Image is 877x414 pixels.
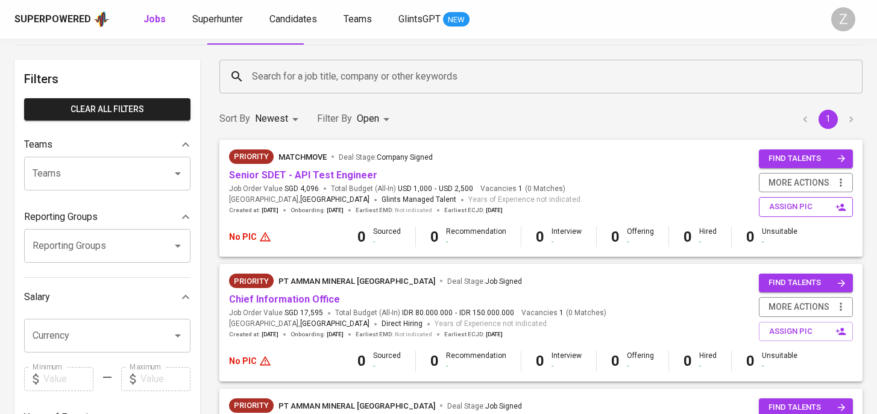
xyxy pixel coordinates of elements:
[229,151,274,163] span: Priority
[269,13,317,25] span: Candidates
[229,293,340,305] a: Chief Information Office
[373,351,401,371] div: Sourced
[485,277,522,286] span: Job Signed
[446,361,506,371] div: -
[552,227,582,247] div: Interview
[402,308,453,318] span: IDR 80.000.000
[143,12,168,27] a: Jobs
[24,205,190,229] div: Reporting Groups
[357,353,366,369] b: 0
[373,237,401,247] div: -
[435,318,549,330] span: Years of Experience not indicated.
[759,322,853,342] button: assign pic
[444,330,503,339] span: Earliest ECJD :
[229,318,369,330] span: [GEOGRAPHIC_DATA] ,
[14,10,110,28] a: Superpoweredapp logo
[219,111,250,126] p: Sort By
[831,7,855,31] div: Z
[357,228,366,245] b: 0
[536,228,544,245] b: 0
[262,330,278,339] span: [DATE]
[143,13,166,25] b: Jobs
[382,319,423,328] span: Direct Hiring
[34,102,181,117] span: Clear All filters
[291,206,344,215] span: Onboarding :
[43,367,93,391] input: Value
[357,113,379,124] span: Open
[794,110,863,129] nav: pagination navigation
[699,227,717,247] div: Hired
[759,149,853,168] button: find talents
[24,210,98,224] p: Reporting Groups
[229,308,323,318] span: Job Order Value
[759,274,853,292] button: find talents
[255,108,303,130] div: Newest
[699,361,717,371] div: -
[284,308,323,318] span: SGD 17,595
[339,153,433,162] span: Deal Stage :
[229,330,278,339] span: Created at :
[627,227,654,247] div: Offering
[291,330,344,339] span: Onboarding :
[24,133,190,157] div: Teams
[373,361,401,371] div: -
[762,237,797,247] div: -
[331,184,473,194] span: Total Budget (All-In)
[762,351,797,371] div: Unsuitable
[229,169,377,181] a: Senior SDET - API Test Engineer
[395,206,432,215] span: Not indicated
[24,98,190,121] button: Clear All filters
[446,351,506,371] div: Recommendation
[517,184,523,194] span: 1
[552,351,582,371] div: Interview
[627,361,654,371] div: -
[769,276,846,290] span: find talents
[468,194,582,206] span: Years of Experience not indicated.
[344,13,372,25] span: Teams
[627,351,654,371] div: Offering
[229,398,274,413] div: New Job received from Demand Team
[536,353,544,369] b: 0
[746,353,755,369] b: 0
[327,206,344,215] span: [DATE]
[278,277,435,286] span: PT Amman Mineral [GEOGRAPHIC_DATA]
[521,308,606,318] span: Vacancies ( 0 Matches )
[357,108,394,130] div: Open
[759,297,853,317] button: more actions
[446,237,506,247] div: -
[552,361,582,371] div: -
[443,14,470,26] span: NEW
[558,308,564,318] span: 1
[762,361,797,371] div: -
[486,206,503,215] span: [DATE]
[395,330,432,339] span: Not indicated
[455,308,457,318] span: -
[459,308,514,318] span: IDR 150.000.000
[229,355,257,367] p: No PIC
[192,13,243,25] span: Superhunter
[93,10,110,28] img: app logo
[819,110,838,129] button: page 1
[446,227,506,247] div: Recommendation
[284,184,319,194] span: SGD 4,096
[684,228,692,245] b: 0
[300,194,369,206] span: [GEOGRAPHIC_DATA]
[229,400,274,412] span: Priority
[699,237,717,247] div: -
[611,228,620,245] b: 0
[229,194,369,206] span: [GEOGRAPHIC_DATA] ,
[356,330,432,339] span: Earliest EMD :
[480,184,565,194] span: Vacancies ( 0 Matches )
[759,173,853,193] button: more actions
[24,69,190,89] h6: Filters
[444,206,503,215] span: Earliest ECJD :
[24,137,52,152] p: Teams
[398,12,470,27] a: GlintsGPT NEW
[229,184,319,194] span: Job Order Value
[552,237,582,247] div: -
[317,111,352,126] p: Filter By
[169,237,186,254] button: Open
[255,111,288,126] p: Newest
[169,165,186,182] button: Open
[430,353,439,369] b: 0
